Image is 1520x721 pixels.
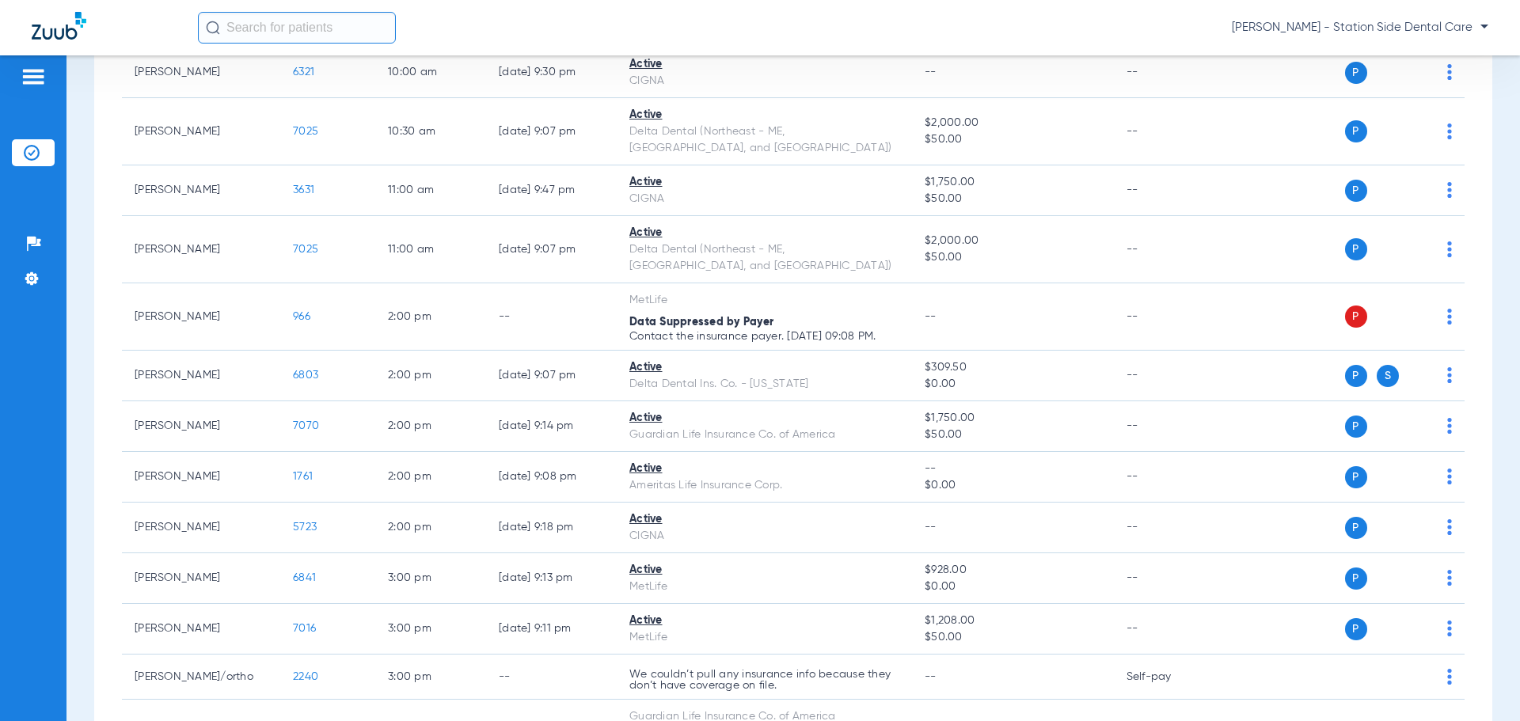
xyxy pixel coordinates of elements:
[629,629,899,646] div: MetLife
[375,401,486,452] td: 2:00 PM
[629,427,899,443] div: Guardian Life Insurance Co. of America
[1114,655,1221,700] td: Self-pay
[293,244,318,255] span: 7025
[1345,365,1367,387] span: P
[1345,180,1367,202] span: P
[293,126,318,137] span: 7025
[1447,519,1452,535] img: group-dot-blue.svg
[122,98,280,165] td: [PERSON_NAME]
[375,452,486,503] td: 2:00 PM
[1232,20,1488,36] span: [PERSON_NAME] - Station Side Dental Care
[21,67,46,86] img: hamburger-icon
[122,401,280,452] td: [PERSON_NAME]
[1114,452,1221,503] td: --
[1447,669,1452,685] img: group-dot-blue.svg
[629,331,899,342] p: Contact the insurance payer. [DATE] 09:08 PM.
[925,376,1100,393] span: $0.00
[486,216,617,283] td: [DATE] 9:07 PM
[1345,466,1367,488] span: P
[1447,182,1452,198] img: group-dot-blue.svg
[375,503,486,553] td: 2:00 PM
[486,553,617,604] td: [DATE] 9:13 PM
[1345,120,1367,142] span: P
[629,56,899,73] div: Active
[293,66,314,78] span: 6321
[293,370,318,381] span: 6803
[375,283,486,351] td: 2:00 PM
[1345,517,1367,539] span: P
[629,241,899,275] div: Delta Dental (Northeast - ME, [GEOGRAPHIC_DATA], and [GEOGRAPHIC_DATA])
[1345,618,1367,640] span: P
[925,613,1100,629] span: $1,208.00
[1345,305,1367,328] span: P
[293,311,310,322] span: 966
[198,12,396,44] input: Search for patients
[293,471,313,482] span: 1761
[375,655,486,700] td: 3:00 PM
[925,131,1100,148] span: $50.00
[629,477,899,494] div: Ameritas Life Insurance Corp.
[122,47,280,98] td: [PERSON_NAME]
[375,216,486,283] td: 11:00 AM
[925,233,1100,249] span: $2,000.00
[1447,64,1452,80] img: group-dot-blue.svg
[629,613,899,629] div: Active
[375,351,486,401] td: 2:00 PM
[629,292,899,309] div: MetLife
[122,553,280,604] td: [PERSON_NAME]
[122,452,280,503] td: [PERSON_NAME]
[486,283,617,351] td: --
[925,174,1100,191] span: $1,750.00
[629,376,899,393] div: Delta Dental Ins. Co. - [US_STATE]
[122,655,280,700] td: [PERSON_NAME]/ortho
[1447,309,1452,324] img: group-dot-blue.svg
[1447,620,1452,636] img: group-dot-blue.svg
[122,216,280,283] td: [PERSON_NAME]
[1114,503,1221,553] td: --
[629,461,899,477] div: Active
[1377,365,1399,387] span: S
[925,66,937,78] span: --
[122,165,280,216] td: [PERSON_NAME]
[293,184,314,195] span: 3631
[629,562,899,579] div: Active
[925,477,1100,494] span: $0.00
[293,671,318,682] span: 2240
[629,410,899,427] div: Active
[1447,367,1452,383] img: group-dot-blue.svg
[1114,604,1221,655] td: --
[293,522,317,533] span: 5723
[925,522,937,533] span: --
[486,452,617,503] td: [DATE] 9:08 PM
[486,604,617,655] td: [DATE] 9:11 PM
[293,572,316,583] span: 6841
[629,359,899,376] div: Active
[629,317,773,328] span: Data Suppressed by Payer
[925,115,1100,131] span: $2,000.00
[1114,165,1221,216] td: --
[486,98,617,165] td: [DATE] 9:07 PM
[293,623,316,634] span: 7016
[1345,238,1367,260] span: P
[1114,98,1221,165] td: --
[629,174,899,191] div: Active
[375,165,486,216] td: 11:00 AM
[1345,62,1367,84] span: P
[486,503,617,553] td: [DATE] 9:18 PM
[1114,351,1221,401] td: --
[1114,283,1221,351] td: --
[925,427,1100,443] span: $50.00
[486,165,617,216] td: [DATE] 9:47 PM
[629,123,899,157] div: Delta Dental (Northeast - ME, [GEOGRAPHIC_DATA], and [GEOGRAPHIC_DATA])
[206,21,220,35] img: Search Icon
[925,671,937,682] span: --
[375,604,486,655] td: 3:00 PM
[486,47,617,98] td: [DATE] 9:30 PM
[1345,567,1367,590] span: P
[375,47,486,98] td: 10:00 AM
[629,225,899,241] div: Active
[122,503,280,553] td: [PERSON_NAME]
[122,351,280,401] td: [PERSON_NAME]
[375,98,486,165] td: 10:30 AM
[629,511,899,528] div: Active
